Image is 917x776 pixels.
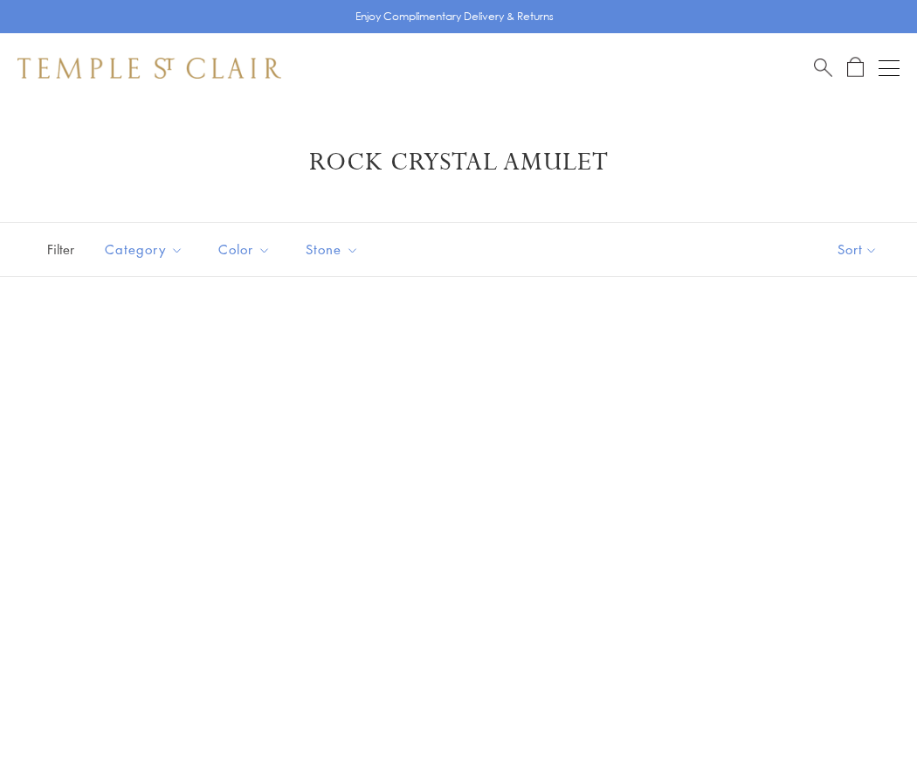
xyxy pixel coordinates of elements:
[17,58,281,79] img: Temple St. Clair
[205,230,284,269] button: Color
[879,58,900,79] button: Open navigation
[798,223,917,276] button: Show sort by
[44,147,873,178] h1: Rock Crystal Amulet
[847,57,864,79] a: Open Shopping Bag
[297,239,372,260] span: Stone
[814,57,832,79] a: Search
[92,230,196,269] button: Category
[96,239,196,260] span: Category
[293,230,372,269] button: Stone
[210,239,284,260] span: Color
[355,8,554,25] p: Enjoy Complimentary Delivery & Returns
